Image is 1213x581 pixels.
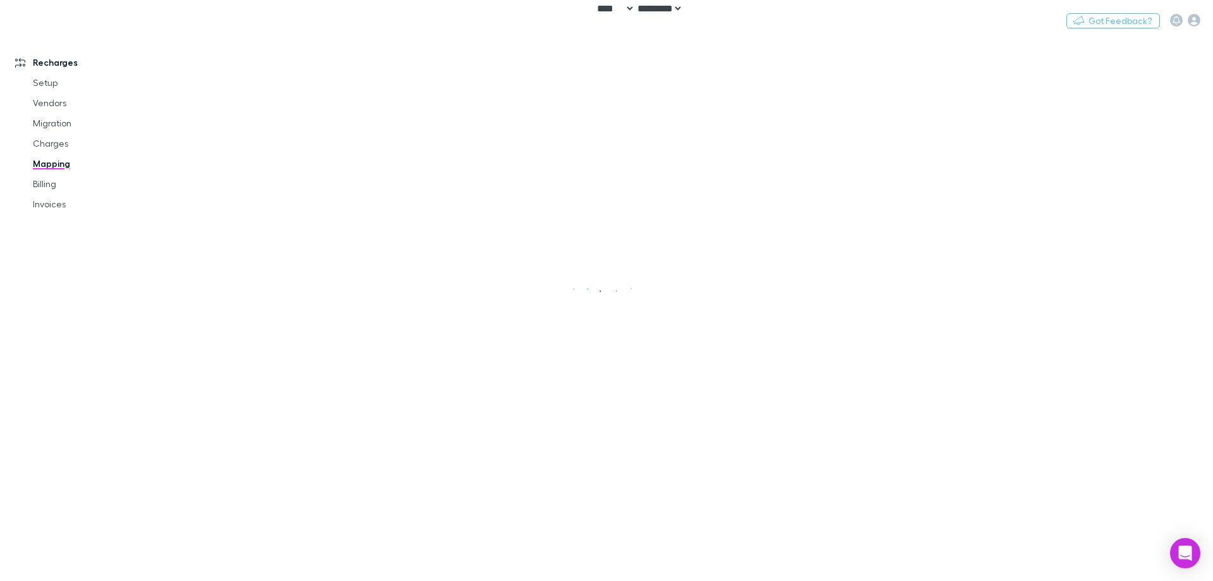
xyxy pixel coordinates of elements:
[1066,13,1160,28] button: Got Feedback?
[20,154,171,174] a: Mapping
[20,93,171,113] a: Vendors
[20,113,171,133] a: Migration
[3,52,171,73] a: Recharges
[1170,538,1200,568] div: Open Intercom Messenger
[20,73,171,93] a: Setup
[20,133,171,154] a: Charges
[20,174,171,194] a: Billing
[20,194,171,214] a: Invoices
